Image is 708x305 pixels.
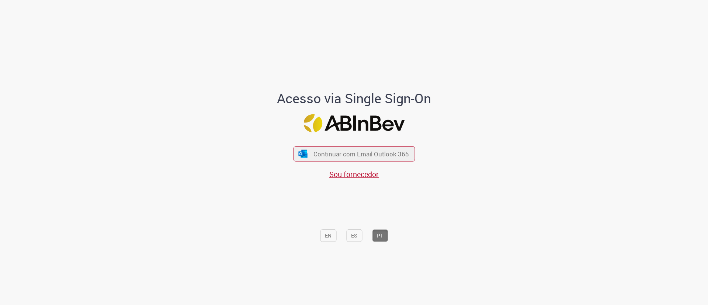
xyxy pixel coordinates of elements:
img: Logo ABInBev [303,114,405,132]
button: PT [372,229,388,242]
img: ícone Azure/Microsoft 360 [298,150,308,157]
h1: Acesso via Single Sign-On [252,91,457,106]
a: Sou fornecedor [329,169,379,179]
button: ícone Azure/Microsoft 360 Continuar com Email Outlook 365 [293,146,415,162]
span: Continuar com Email Outlook 365 [313,150,409,158]
button: EN [320,229,336,242]
button: ES [346,229,362,242]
